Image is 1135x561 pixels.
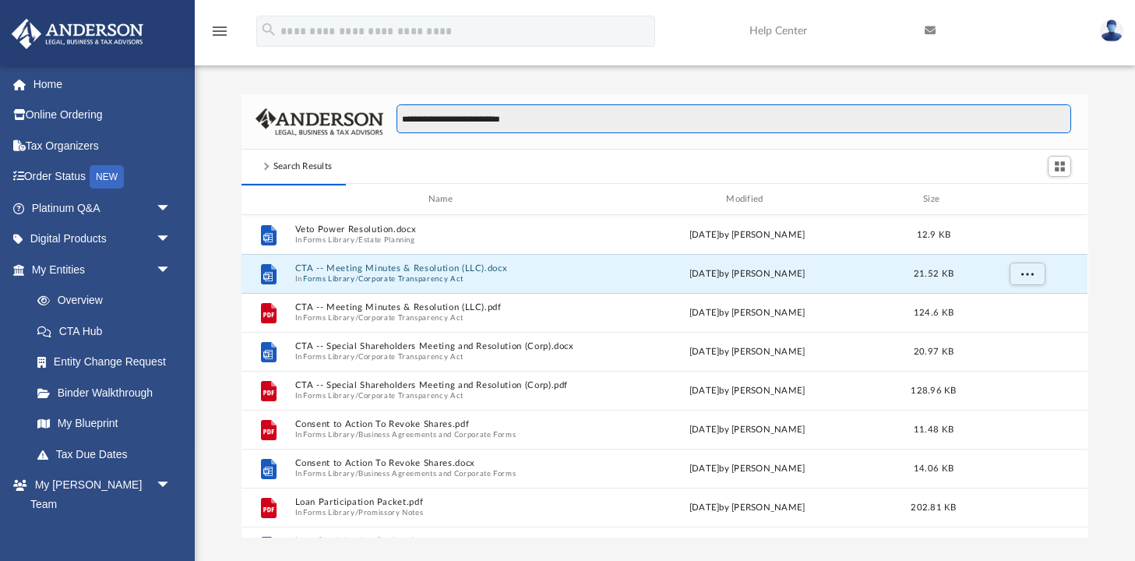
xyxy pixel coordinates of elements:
a: Online Ordering [11,100,195,131]
a: Tax Organizers [11,130,195,161]
a: Tax Due Dates [22,439,195,470]
span: In [295,312,592,323]
span: / [355,507,358,517]
span: arrow_drop_down [156,254,187,286]
button: Forms Library [304,429,355,439]
span: In [295,390,592,400]
div: grid [241,215,1087,538]
button: Forms Library [304,351,355,362]
div: [DATE] by [PERSON_NAME] [599,462,896,476]
span: / [355,390,358,400]
a: My Blueprint [22,408,187,439]
button: More options [1010,263,1045,286]
span: 12.9 KB [917,231,951,239]
a: My [PERSON_NAME] Teamarrow_drop_down [11,470,187,520]
span: 11.48 KB [914,425,953,434]
button: Corporate Transparency Act [358,390,464,400]
div: Size [903,192,965,206]
div: Name [294,192,592,206]
button: Switch to Grid View [1048,156,1071,178]
a: My Entitiesarrow_drop_down [11,254,195,285]
div: [DATE] by [PERSON_NAME] [599,228,896,242]
span: In [295,429,592,439]
button: CTA -- Special Shareholders Meeting and Resolution (Corp).docx [295,341,592,351]
button: Corporate Transparency Act [358,351,464,362]
div: [DATE] by [PERSON_NAME] [599,384,896,398]
span: In [295,468,592,478]
div: [DATE] by [PERSON_NAME] [599,501,896,515]
span: arrow_drop_down [156,470,187,502]
button: Consent to Action To Revoke Shares.pdf [295,419,592,429]
a: Home [11,69,195,100]
button: Forms Library [304,507,355,517]
span: 14.06 KB [914,464,953,473]
button: CTA -- Special Shareholders Meeting and Resolution (Corp).pdf [295,380,592,390]
a: Binder Walkthrough [22,377,195,408]
span: arrow_drop_down [156,192,187,224]
span: 202.81 KB [911,503,957,512]
button: CTA -- Meeting Minutes & Resolution (LLC).pdf [295,302,592,312]
div: [DATE] by [PERSON_NAME] [599,345,896,359]
a: Overview [22,285,195,316]
button: Forms Library [304,468,355,478]
span: 128.96 KB [911,386,957,395]
div: id [972,192,1081,206]
a: menu [210,30,229,41]
img: Anderson Advisors Platinum Portal [7,19,148,49]
button: Estate Planning [358,235,415,245]
button: Corporate Transparency Act [358,312,464,323]
span: / [355,351,358,362]
button: Corporate Transparency Act [358,273,464,284]
button: Loan Participation Packet.pdf [295,497,592,507]
div: [DATE] by [PERSON_NAME] [599,267,896,281]
span: In [295,351,592,362]
a: Digital Productsarrow_drop_down [11,224,195,255]
button: Forms Library [304,390,355,400]
button: Business Agreements and Corporate Forms [358,429,516,439]
a: CTA Hub [22,316,195,347]
a: Platinum Q&Aarrow_drop_down [11,192,195,224]
input: Search files and folders [397,104,1071,134]
div: Modified [598,192,896,206]
button: Forms Library [304,235,355,245]
a: Entity Change Request [22,347,195,378]
button: Forms Library [304,273,355,284]
button: Forms Library [304,312,355,323]
a: Order StatusNEW [11,161,195,193]
button: Business Agreements and Corporate Forms [358,468,516,478]
span: / [355,312,358,323]
span: 124.6 KB [914,309,953,317]
div: [DATE] by [PERSON_NAME] [599,423,896,437]
div: Search Results [273,160,333,174]
div: [DATE] by [PERSON_NAME] [599,306,896,320]
span: In [295,235,592,245]
button: Promissory Notes [358,507,423,517]
span: / [355,235,358,245]
button: Loan Participation Packet.docx [295,536,592,546]
span: / [355,273,358,284]
div: id [249,192,287,206]
button: Consent to Action To Revoke Shares.docx [295,458,592,468]
i: search [260,21,277,38]
div: NEW [90,165,124,189]
span: 20.97 KB [914,348,953,356]
span: arrow_drop_down [156,224,187,256]
button: CTA -- Meeting Minutes & Resolution (LLC).docx [295,263,592,273]
span: / [355,468,358,478]
img: User Pic [1100,19,1123,42]
span: In [295,273,592,284]
button: Veto Power Resolution.docx [295,224,592,235]
i: menu [210,22,229,41]
span: / [355,429,358,439]
span: In [295,507,592,517]
span: 21.52 KB [914,270,953,278]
